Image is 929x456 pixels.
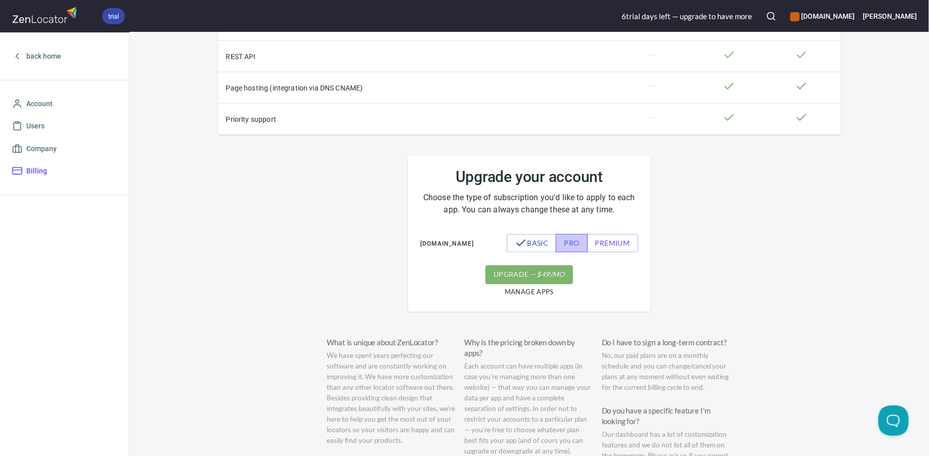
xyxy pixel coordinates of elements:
[790,5,855,27] div: Manage your apps
[8,45,121,68] a: back home
[602,405,732,427] h3: Do you have a specific feature I'm looking for?
[602,337,732,348] h3: Do I have to sign a long-term contract?
[595,237,630,250] span: premium
[515,237,548,250] span: basic
[218,41,610,72] th: REST API
[863,5,917,27] button: [PERSON_NAME]
[8,115,121,138] a: Users
[790,11,855,22] h6: [DOMAIN_NAME]
[102,11,125,22] span: trial
[26,98,53,110] span: Account
[587,234,638,253] button: premium
[26,120,45,132] span: Users
[421,236,474,253] span: [DOMAIN_NAME]
[12,4,80,26] img: zenlocator
[8,93,121,115] a: Account
[602,350,732,393] p: No, our paid plans are on a monthly schedule and you can change/cancel your plans at any moment w...
[26,50,61,63] span: back home
[8,138,121,160] a: Company
[507,234,638,253] div: outlined secondary button group
[507,234,556,253] button: basic
[327,350,457,446] p: We have spent years perfecting our software and are constantly working on improving it. We have m...
[502,284,556,300] button: manage apps
[878,405,909,436] iframe: Help Scout Beacon - Open
[537,268,565,281] em: $ 49 /mo
[26,143,57,155] span: Company
[622,11,752,22] div: 6 trial day s left — upgrade to have more
[102,8,125,24] div: trial
[863,11,917,22] h6: [PERSON_NAME]
[564,237,579,250] span: pro
[421,168,638,186] h2: Upgrade your account
[218,72,610,104] th: Page hosting (integration via DNS CNAME)
[8,160,121,183] a: Billing
[790,12,800,21] button: color-CE600E
[218,104,610,135] th: Priority support
[26,165,47,177] span: Billing
[327,337,457,348] h3: What is unique about ZenLocator?
[494,268,565,281] span: upgrade —
[464,337,594,358] h3: Why is the pricing broken down by apps?
[505,286,554,298] span: manage apps
[556,234,587,253] button: pro
[421,192,638,216] p: Choose the type of subscription you'd like to apply to each app. You can always change these at a...
[485,265,573,284] button: upgrade —$49/mo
